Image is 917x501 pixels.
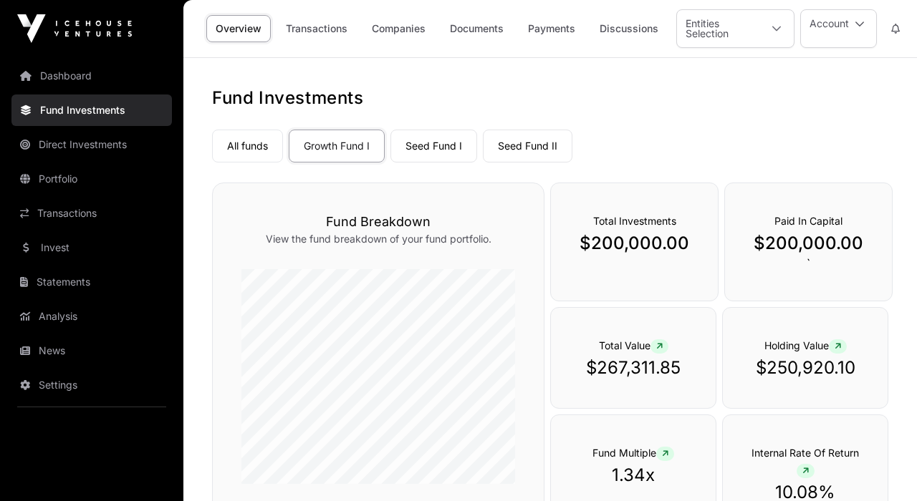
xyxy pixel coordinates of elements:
[11,129,172,160] a: Direct Investments
[11,301,172,332] a: Analysis
[441,15,513,42] a: Documents
[592,447,674,459] span: Fund Multiple
[483,130,572,162] a: Seed Fund II
[724,183,893,301] div: `
[11,232,172,263] a: Invest
[590,15,668,42] a: Discussions
[277,15,357,42] a: Transactions
[390,130,477,162] a: Seed Fund I
[580,356,687,379] p: $267,311.85
[11,335,172,366] a: News
[580,464,687,487] p: 1.34x
[241,212,515,232] h3: Fund Breakdown
[580,232,689,255] p: $200,000.00
[11,60,172,92] a: Dashboard
[752,356,859,379] p: $250,920.10
[764,339,847,351] span: Holding Value
[754,232,863,255] p: $200,000.00
[241,232,515,246] p: View the fund breakdown of your fund portfolio.
[11,94,172,126] a: Fund Investments
[752,447,859,476] span: Internal Rate Of Return
[11,369,172,401] a: Settings
[206,15,271,42] a: Overview
[11,163,172,195] a: Portfolio
[11,266,172,298] a: Statements
[17,14,132,43] img: Icehouse Ventures Logo
[800,9,877,48] button: Account
[774,215,842,227] span: Paid In Capital
[599,339,668,351] span: Total Value
[519,15,585,42] a: Payments
[11,198,172,229] a: Transactions
[289,130,385,162] a: Growth Fund I
[677,10,759,47] div: Entities Selection
[212,130,283,162] a: All funds
[212,87,888,110] h1: Fund Investments
[593,215,676,227] span: Total Investments
[363,15,435,42] a: Companies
